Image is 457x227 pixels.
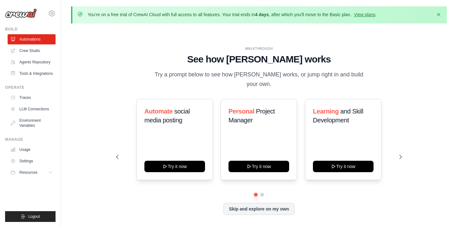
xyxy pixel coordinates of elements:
[8,34,56,44] a: Automations
[228,108,254,115] span: Personal
[144,108,190,124] span: social media posting
[8,46,56,56] a: Crew Studio
[152,70,366,89] p: Try a prompt below to see how [PERSON_NAME] works, or jump right in and build your own.
[19,170,37,175] span: Resources
[8,156,56,166] a: Settings
[28,214,40,219] span: Logout
[8,145,56,155] a: Usage
[255,12,269,17] strong: 4 days
[313,108,339,115] span: Learning
[5,137,56,142] div: Manage
[8,93,56,103] a: Traces
[8,68,56,79] a: Tools & Integrations
[5,9,37,18] img: Logo
[5,85,56,90] div: Operate
[313,108,363,124] span: and Skill Development
[144,161,205,172] button: Try it now
[354,12,375,17] a: View plans
[116,46,401,51] div: WALKTHROUGH
[313,161,374,172] button: Try it now
[5,27,56,32] div: Build
[228,161,289,172] button: Try it now
[8,57,56,67] a: Agents Repository
[116,54,401,65] h1: See how [PERSON_NAME] works
[88,11,377,18] p: You're on a free trial of CrewAI Cloud with full access to all features. Your trial ends in , aft...
[144,108,173,115] span: Automate
[8,115,56,131] a: Environment Variables
[228,108,275,124] span: Project Manager
[5,211,56,222] button: Logout
[223,203,294,215] button: Skip and explore on my own
[8,167,56,178] button: Resources
[8,104,56,114] a: LLM Connections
